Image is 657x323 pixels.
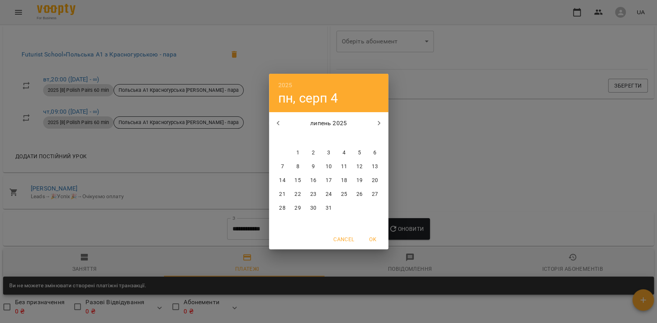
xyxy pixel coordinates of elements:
[353,134,366,142] span: сб
[276,174,289,187] button: 14
[337,146,351,160] button: 4
[342,149,345,157] p: 4
[306,160,320,174] button: 9
[291,134,305,142] span: вт
[294,177,301,184] p: 15
[368,134,382,142] span: нд
[279,204,285,212] p: 28
[291,160,305,174] button: 8
[322,134,336,142] span: чт
[276,201,289,215] button: 28
[325,204,331,212] p: 31
[337,174,351,187] button: 18
[353,146,366,160] button: 5
[291,187,305,201] button: 22
[311,163,314,171] p: 9
[278,80,293,91] button: 2025
[337,187,351,201] button: 25
[356,163,362,171] p: 12
[306,174,320,187] button: 16
[279,177,285,184] p: 14
[361,232,385,246] button: OK
[291,146,305,160] button: 1
[333,235,354,244] span: Cancel
[356,177,362,184] p: 19
[353,174,366,187] button: 19
[310,190,316,198] p: 23
[306,201,320,215] button: 30
[371,177,378,184] p: 20
[276,187,289,201] button: 21
[327,149,330,157] p: 3
[353,187,366,201] button: 26
[325,163,331,171] p: 10
[296,149,299,157] p: 1
[371,163,378,171] p: 13
[330,232,357,246] button: Cancel
[364,235,382,244] span: OK
[306,134,320,142] span: ср
[373,149,376,157] p: 6
[322,187,336,201] button: 24
[306,146,320,160] button: 2
[311,149,314,157] p: 2
[358,149,361,157] p: 5
[341,163,347,171] p: 11
[310,177,316,184] p: 16
[325,177,331,184] p: 17
[322,201,336,215] button: 31
[279,190,285,198] p: 21
[294,190,301,198] p: 22
[291,201,305,215] button: 29
[296,163,299,171] p: 8
[291,174,305,187] button: 15
[306,187,320,201] button: 23
[322,146,336,160] button: 3
[287,119,370,128] p: липень 2025
[356,190,362,198] p: 26
[310,204,316,212] p: 30
[368,160,382,174] button: 13
[322,174,336,187] button: 17
[353,160,366,174] button: 12
[276,134,289,142] span: пн
[341,190,347,198] p: 25
[371,190,378,198] p: 27
[325,190,331,198] p: 24
[294,204,301,212] p: 29
[337,134,351,142] span: пт
[281,163,284,171] p: 7
[341,177,347,184] p: 18
[368,174,382,187] button: 20
[322,160,336,174] button: 10
[337,160,351,174] button: 11
[368,187,382,201] button: 27
[368,146,382,160] button: 6
[278,90,338,106] button: пн, серп 4
[276,160,289,174] button: 7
